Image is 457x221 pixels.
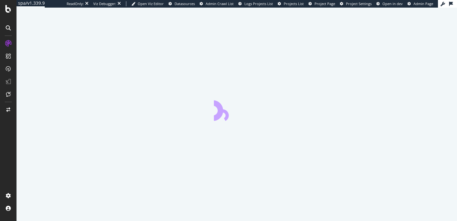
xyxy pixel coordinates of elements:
[238,1,273,6] a: Logs Projects List
[138,1,164,6] span: Open Viz Editor
[67,1,84,6] div: ReadOnly:
[382,1,403,6] span: Open in dev
[414,1,433,6] span: Admin Page
[407,1,433,6] a: Admin Page
[308,1,335,6] a: Project Page
[278,1,304,6] a: Projects List
[244,1,273,6] span: Logs Projects List
[200,1,234,6] a: Admin Crawl List
[315,1,335,6] span: Project Page
[346,1,372,6] span: Project Settings
[340,1,372,6] a: Project Settings
[175,1,195,6] span: Datasources
[131,1,164,6] a: Open Viz Editor
[284,1,304,6] span: Projects List
[214,98,260,121] div: animation
[376,1,403,6] a: Open in dev
[169,1,195,6] a: Datasources
[206,1,234,6] span: Admin Crawl List
[93,1,116,6] div: Viz Debugger:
